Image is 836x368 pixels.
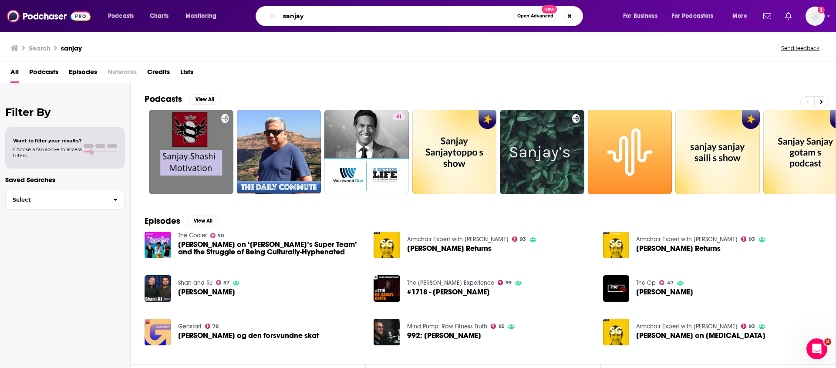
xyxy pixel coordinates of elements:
svg: Add a profile image [818,7,825,14]
a: Sanjay Gupta Returns [407,245,492,252]
span: 50 [218,234,224,238]
a: Podcasts [29,65,58,83]
a: 992: Sanjay Rawal [407,332,481,339]
span: [PERSON_NAME] Returns [407,245,492,252]
span: Choose a tab above to access filters. [13,146,82,159]
img: #1718 - Dr. Sanjay Gupta [374,275,400,302]
a: EpisodesView All [145,216,219,226]
span: 2 [824,338,831,345]
h2: Filter By [5,106,125,118]
a: Sanjay Sami [603,275,630,302]
a: Sanjay Lal [178,288,235,296]
a: All [10,65,19,83]
span: 51 [396,113,402,122]
span: [PERSON_NAME] og den forsvundne skat [178,332,319,339]
p: Saved Searches [5,176,125,184]
a: Armchair Expert with Dax Shepard [636,236,738,243]
a: 99 [498,280,512,285]
a: Lists [180,65,193,83]
a: The Joe Rogan Experience [407,279,494,287]
h2: Podcasts [145,94,182,105]
button: View All [187,216,219,226]
span: 57 [223,281,229,285]
span: Networks [108,65,137,83]
button: Send feedback [779,44,822,52]
a: 47 [659,280,674,285]
span: Monitoring [185,10,216,22]
a: Armchair Expert with Dax Shepard [636,323,738,330]
a: Credits [147,65,170,83]
img: Sanjay Gupta Returns [374,232,400,258]
span: Want to filter your results? [13,138,82,144]
a: 78 [205,324,219,329]
img: Sanjay og den forsvundne skat [145,319,171,345]
a: Mind Pump: Raw Fitness Truth [407,323,487,330]
img: Sanjay Patel on ‘Sanjay’s Super Team’ and the Struggle of Being Culturally-Hyphenated [145,232,171,258]
a: Charts [144,9,174,23]
a: Sanjay Patel on ‘Sanjay’s Super Team’ and the Struggle of Being Culturally-Hyphenated [178,241,364,256]
span: 99 [506,281,512,285]
button: Open AdvancedNew [513,11,557,21]
img: Sanjay Gupta on COVID-19 [603,319,630,345]
a: Armchair Expert with Dax Shepard [407,236,509,243]
a: Shan and RJ [178,279,212,287]
button: open menu [617,9,668,23]
a: Show notifications dropdown [782,9,795,24]
a: 93 [512,236,526,242]
h3: sanjay [61,44,82,52]
span: 85 [499,324,505,328]
img: Sanjay Lal [145,275,171,302]
a: 93 [741,324,755,329]
span: [PERSON_NAME] on ‘[PERSON_NAME]’s Super Team’ and the Struggle of Being Culturally-Hyphenated [178,241,364,256]
a: 51 [393,113,405,120]
a: 85 [491,324,505,329]
button: Select [5,190,125,209]
span: Charts [150,10,169,22]
a: #1718 - Dr. Sanjay Gupta [407,288,490,296]
a: Sanjay og den forsvundne skat [178,332,319,339]
a: Sanjay Sami [636,288,693,296]
span: More [732,10,747,22]
span: [PERSON_NAME] on [MEDICAL_DATA] [636,332,765,339]
a: 93 [741,236,755,242]
span: [PERSON_NAME] [178,288,235,296]
a: Sanjay Gupta on COVID-19 [636,332,765,339]
a: Show notifications dropdown [760,9,775,24]
a: Genstart [178,323,202,330]
span: For Business [623,10,657,22]
button: open menu [179,9,228,23]
span: 47 [667,281,674,285]
span: [PERSON_NAME] [636,288,693,296]
img: Sanjay Gupta Returns [603,232,630,258]
span: Open Advanced [517,14,553,18]
span: 93 [520,237,526,241]
img: User Profile [806,7,825,26]
a: The Op [636,279,656,287]
a: Episodes [69,65,97,83]
span: [PERSON_NAME] Returns [636,245,721,252]
button: open menu [726,9,758,23]
span: Logged in as jgarciaampr [806,7,825,26]
div: Search podcasts, credits, & more... [264,6,591,26]
span: 93 [749,237,755,241]
button: open menu [666,9,726,23]
h2: Episodes [145,216,180,226]
span: For Podcasters [672,10,714,22]
img: Podchaser - Follow, Share and Rate Podcasts [7,8,91,24]
span: Select [6,197,106,203]
a: Sanjay Gupta Returns [636,245,721,252]
button: View All [189,94,220,105]
a: PodcastsView All [145,94,220,105]
img: 992: Sanjay Rawal [374,319,400,345]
